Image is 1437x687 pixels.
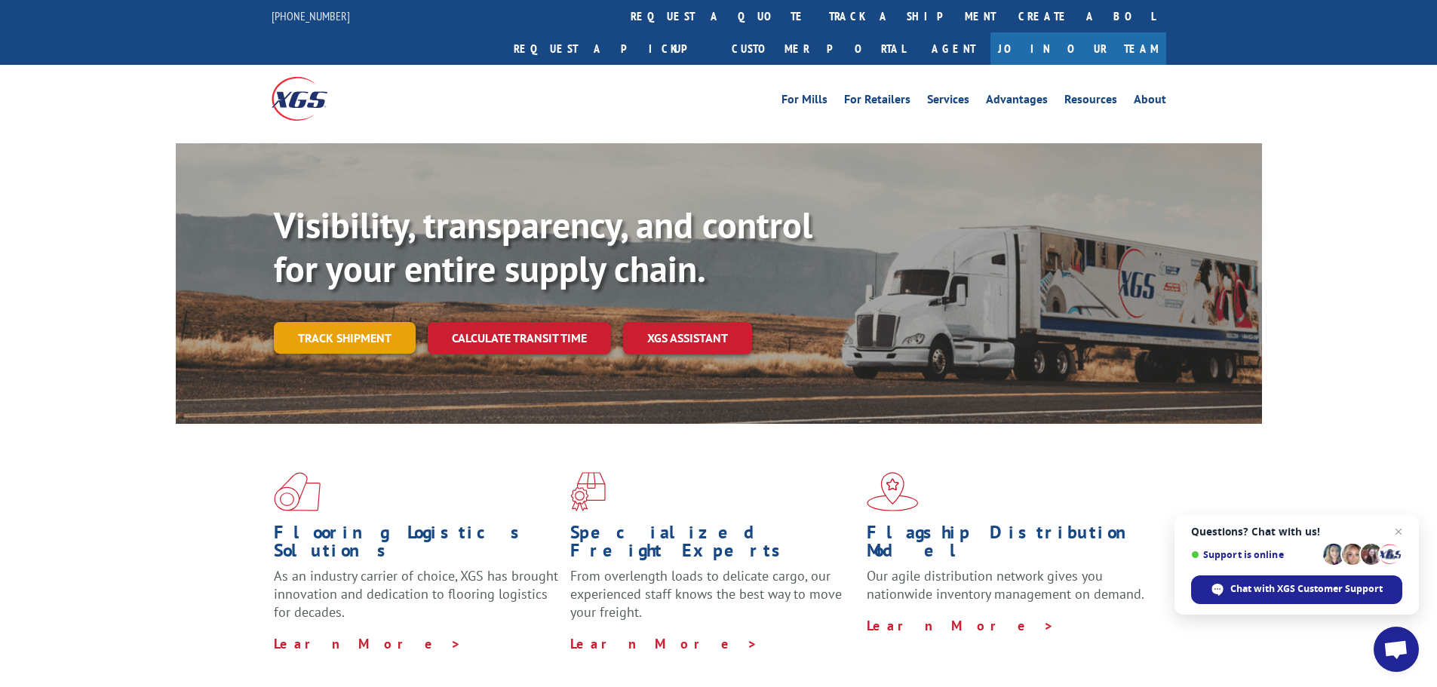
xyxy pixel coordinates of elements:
span: Close chat [1389,523,1408,541]
a: Advantages [986,94,1048,110]
a: Track shipment [274,322,416,354]
a: About [1134,94,1166,110]
span: Questions? Chat with us! [1191,526,1402,538]
a: Request a pickup [502,32,720,65]
a: For Retailers [844,94,910,110]
img: xgs-icon-total-supply-chain-intelligence-red [274,472,321,511]
p: From overlength loads to delicate cargo, our experienced staff knows the best way to move your fr... [570,567,855,634]
span: As an industry carrier of choice, XGS has brought innovation and dedication to flooring logistics... [274,567,558,621]
a: Calculate transit time [428,322,611,354]
a: Learn More > [867,617,1055,634]
a: Learn More > [570,635,758,652]
a: Customer Portal [720,32,917,65]
a: XGS ASSISTANT [623,322,752,354]
span: Chat with XGS Customer Support [1230,582,1383,596]
a: Resources [1064,94,1117,110]
img: xgs-icon-focused-on-flooring-red [570,472,606,511]
h1: Flooring Logistics Solutions [274,523,559,567]
b: Visibility, transparency, and control for your entire supply chain. [274,201,812,292]
h1: Flagship Distribution Model [867,523,1152,567]
a: Learn More > [274,635,462,652]
span: Support is online [1191,549,1318,560]
a: Join Our Team [990,32,1166,65]
a: Services [927,94,969,110]
div: Chat with XGS Customer Support [1191,575,1402,604]
a: For Mills [781,94,828,110]
img: xgs-icon-flagship-distribution-model-red [867,472,919,511]
a: Agent [917,32,990,65]
h1: Specialized Freight Experts [570,523,855,567]
a: [PHONE_NUMBER] [272,8,350,23]
span: Our agile distribution network gives you nationwide inventory management on demand. [867,567,1144,603]
div: Open chat [1374,627,1419,672]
